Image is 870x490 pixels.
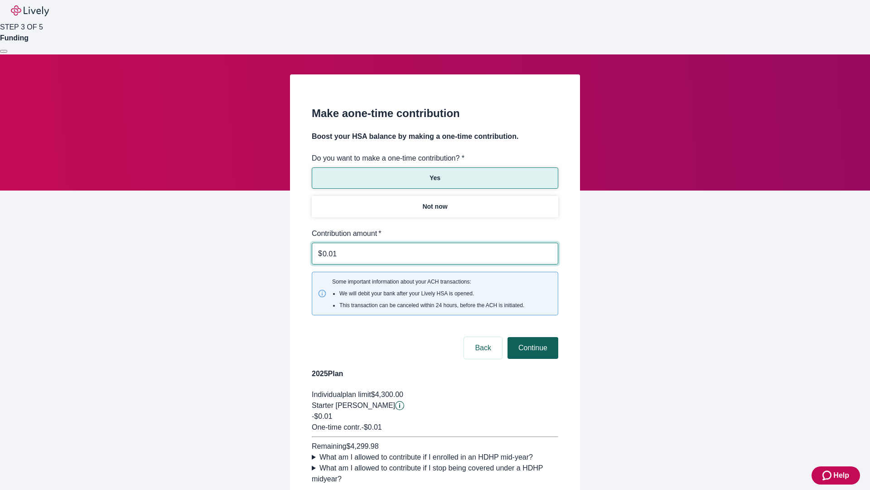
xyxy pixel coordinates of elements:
button: Back [464,337,502,359]
button: Continue [507,337,558,359]
span: One-time contr. [312,423,361,431]
h2: Make a one-time contribution [312,105,558,122]
span: Starter [PERSON_NAME] [312,402,395,409]
svg: Zendesk support icon [822,470,833,481]
p: Yes [430,173,440,183]
button: Lively will contribute $0.01 to establish your account [395,401,404,410]
span: $4,299.98 [346,442,378,450]
button: Not now [312,196,558,217]
span: $4,300.00 [371,391,403,398]
span: Remaining [312,442,346,450]
h4: Boost your HSA balance by making a one-time contribution. [312,131,558,142]
button: Zendesk support iconHelp [812,466,860,485]
input: $0.00 [323,245,558,263]
p: Not now [422,202,447,211]
span: Help [833,470,849,481]
span: - $0.01 [361,423,382,431]
label: Contribution amount [312,228,382,239]
li: We will debit your bank after your Lively HSA is opened. [339,289,524,298]
svg: Starter penny details [395,401,404,410]
p: $ [318,248,322,259]
h4: 2025 Plan [312,368,558,379]
span: Some important information about your ACH transactions: [332,278,524,309]
summary: What am I allowed to contribute if I stop being covered under a HDHP midyear? [312,463,558,485]
li: This transaction can be canceled within 24 hours, before the ACH is initiated. [339,301,524,309]
summary: What am I allowed to contribute if I enrolled in an HDHP mid-year? [312,452,558,463]
span: Individual plan limit [312,391,371,398]
label: Do you want to make a one-time contribution? * [312,153,464,164]
span: -$0.01 [312,412,332,420]
button: Yes [312,167,558,189]
img: Lively [11,5,49,16]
